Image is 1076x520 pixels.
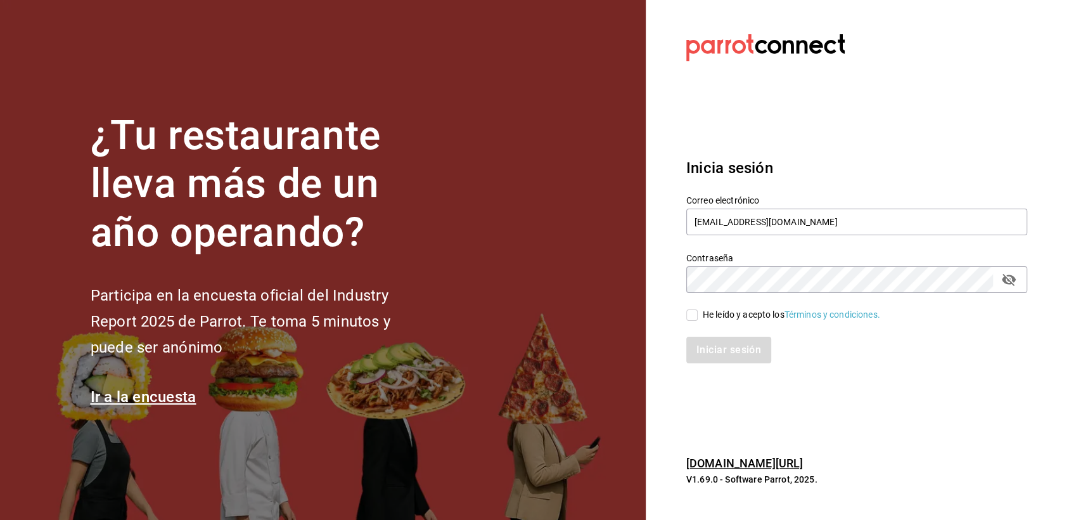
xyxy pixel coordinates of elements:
a: [DOMAIN_NAME][URL] [686,457,803,470]
label: Contraseña [686,253,1027,262]
h3: Inicia sesión [686,157,1027,179]
h2: Participa en la encuesta oficial del Industry Report 2025 de Parrot. Te toma 5 minutos y puede se... [91,283,433,360]
h1: ¿Tu restaurante lleva más de un año operando? [91,112,433,257]
div: He leído y acepto los [703,308,880,322]
button: Campo de contraseña [998,269,1020,290]
label: Correo electrónico [686,195,1027,204]
a: Términos y condiciones. [785,309,880,320]
p: V1.69.0 - Software Parrot, 2025. [686,473,1027,486]
a: Ir a la encuesta [91,388,196,406]
input: Ingresa tu correo electrónico [686,209,1027,235]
